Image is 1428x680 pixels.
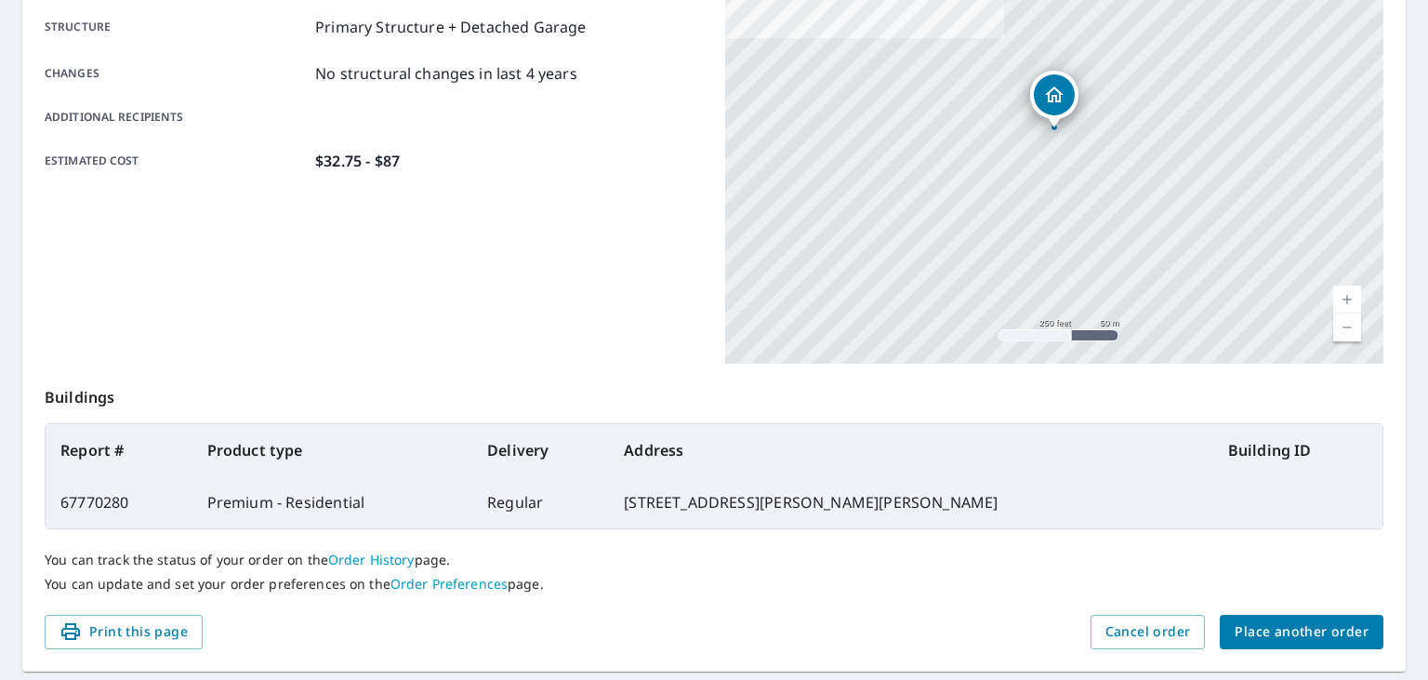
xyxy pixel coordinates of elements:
td: Regular [472,476,609,528]
p: Buildings [45,364,1383,423]
p: You can update and set your order preferences on the page. [45,576,1383,593]
th: Delivery [472,424,609,476]
th: Address [609,424,1212,476]
p: You can track the status of your order on the page. [45,552,1383,568]
p: $32.75 - $87 [315,150,400,172]
p: Additional recipients [45,109,308,126]
th: Product type [192,424,473,476]
span: Print this page [59,620,188,644]
span: Cancel order [1105,620,1191,644]
button: Place another order [1220,615,1383,649]
p: Structure [45,16,308,38]
a: Order History [328,551,415,568]
th: Report # [46,424,192,476]
button: Print this page [45,615,203,649]
div: Dropped pin, building 1, Residential property, 890 Willy Vester Rd Van Alstyne, TX 75495 [1030,71,1078,128]
a: Current Level 17, Zoom Out [1333,313,1361,341]
button: Cancel order [1091,615,1206,649]
span: Place another order [1235,620,1368,644]
td: Premium - Residential [192,476,473,528]
a: Order Preferences [390,575,508,593]
p: Estimated cost [45,150,308,172]
th: Building ID [1213,424,1382,476]
a: Current Level 17, Zoom In [1333,286,1361,313]
p: Primary Structure + Detached Garage [315,16,586,38]
p: Changes [45,62,308,85]
td: 67770280 [46,476,192,528]
td: [STREET_ADDRESS][PERSON_NAME][PERSON_NAME] [609,476,1212,528]
p: No structural changes in last 4 years [315,62,577,85]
